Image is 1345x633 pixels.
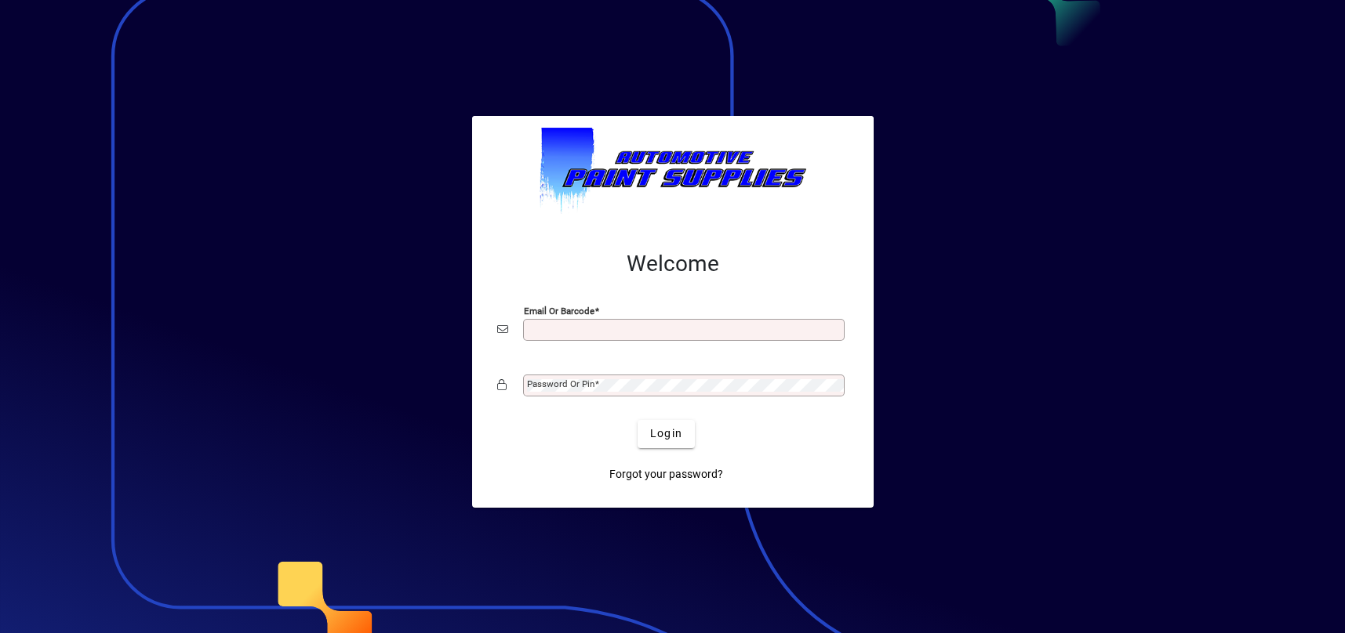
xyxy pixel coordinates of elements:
button: Login [638,420,695,448]
a: Forgot your password? [603,461,729,489]
mat-label: Email or Barcode [524,305,594,316]
span: Login [650,425,682,442]
mat-label: Password or Pin [527,378,594,389]
span: Forgot your password? [609,466,723,483]
h2: Welcome [497,251,849,277]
